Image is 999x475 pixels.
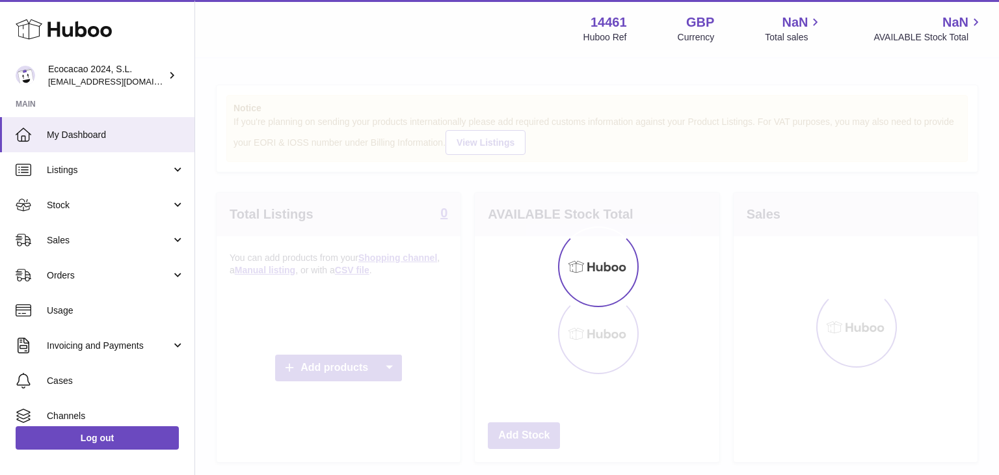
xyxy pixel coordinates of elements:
[47,164,171,176] span: Listings
[48,63,165,88] div: Ecocacao 2024, S.L.
[942,14,968,31] span: NaN
[47,199,171,211] span: Stock
[591,14,627,31] strong: 14461
[47,340,171,352] span: Invoicing and Payments
[686,14,714,31] strong: GBP
[47,234,171,247] span: Sales
[583,31,627,44] div: Huboo Ref
[47,375,185,387] span: Cases
[765,14,823,44] a: NaN Total sales
[765,31,823,44] span: Total sales
[873,14,983,44] a: NaN AVAILABLE Stock Total
[47,269,171,282] span: Orders
[16,66,35,85] img: danielzafon@natur-cosmetics.com
[873,31,983,44] span: AVAILABLE Stock Total
[16,426,179,450] a: Log out
[678,31,715,44] div: Currency
[782,14,808,31] span: NaN
[47,410,185,422] span: Channels
[47,305,185,317] span: Usage
[47,129,185,141] span: My Dashboard
[48,76,191,87] span: [EMAIL_ADDRESS][DOMAIN_NAME]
